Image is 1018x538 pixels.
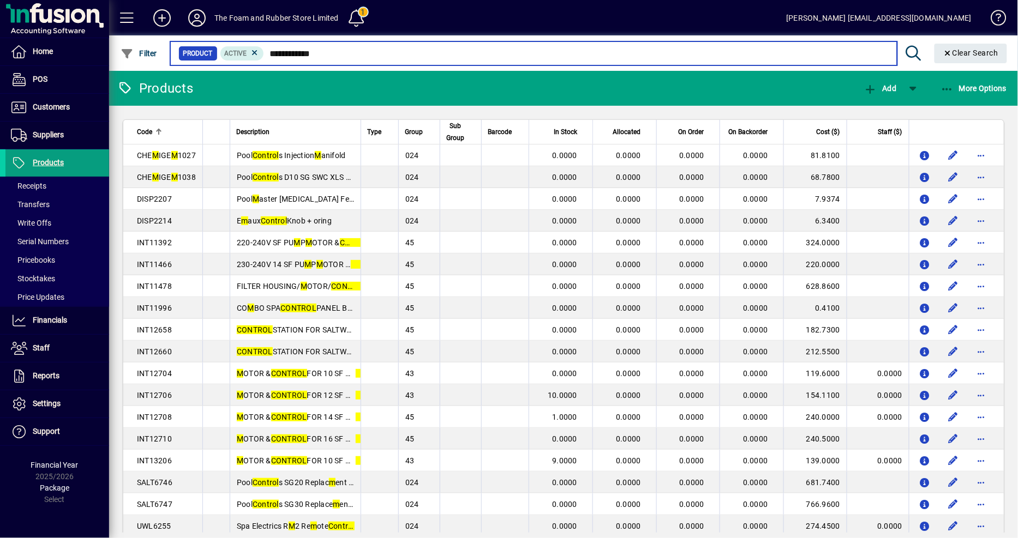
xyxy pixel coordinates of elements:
span: 0.0000 [553,325,578,334]
span: Description [237,126,270,138]
span: INT13206 [137,456,172,465]
a: Suppliers [5,122,109,149]
td: 0.0000 [847,362,909,384]
span: 024 [405,151,419,160]
button: Edit [944,168,962,186]
button: Filter [118,44,160,63]
a: Support [5,418,109,445]
button: More options [973,256,990,273]
span: 1.0000 [553,413,578,421]
a: Settings [5,390,109,418]
div: Code [137,126,196,138]
a: Serial Numbers [5,232,109,251]
button: Edit [944,495,962,513]
span: 220-240V SF PU P OTOR & [237,238,376,247]
span: 024 [405,522,419,530]
td: 274.4500 [783,515,847,537]
span: 0.0000 [616,478,641,487]
span: 0.0000 [616,500,641,509]
button: More options [973,386,990,404]
em: M [171,173,178,182]
div: Group [405,126,433,138]
button: Edit [944,212,962,229]
button: More options [973,147,990,164]
span: 0.0000 [743,260,768,269]
span: INT12708 [137,413,172,421]
button: Edit [944,343,962,360]
span: 9.0000 [553,456,578,465]
span: 0.0000 [616,413,641,421]
em: CONTROL [351,260,387,269]
em: CONTROL [271,413,307,421]
button: More options [973,212,990,229]
td: 7.9374 [783,188,847,210]
td: 220.0000 [783,253,847,275]
span: 0.0000 [553,173,578,182]
span: 0.0000 [679,391,704,400]
button: More options [973,495,990,513]
button: More options [973,299,990,317]
em: M [294,238,301,247]
button: Edit [944,277,962,295]
span: 0.0000 [679,413,704,421]
em: m [241,216,248,225]
span: 0.0000 [553,434,578,443]
a: Stocktakes [5,269,109,288]
button: More options [973,190,990,208]
span: 0.0000 [616,456,641,465]
em: Control [253,500,279,509]
a: Staff [5,335,109,362]
em: CONTROL [237,325,273,334]
span: Add [864,84,896,93]
em: CONTROL [271,434,307,443]
span: 0.0000 [743,478,768,487]
span: 0.0000 [743,173,768,182]
td: 0.4100 [783,297,847,319]
span: 0.0000 [679,238,704,247]
span: 0.0000 [616,216,641,225]
span: 0.0000 [553,282,578,291]
span: INT12660 [137,347,172,356]
span: 0.0000 [679,325,704,334]
span: 0.0000 [616,151,641,160]
span: 45 [405,347,415,356]
span: 45 [405,260,415,269]
span: INT12710 [137,434,172,443]
td: 766.9600 [783,493,847,515]
button: More Options [938,78,1010,98]
div: On Order [663,126,714,138]
span: Settings [33,399,61,408]
em: M [237,434,243,443]
span: 024 [405,500,419,509]
span: STATION FOR SALTWATER SYSTE 26670 [237,347,418,356]
span: Clear Search [943,49,999,57]
span: 0.0000 [553,151,578,160]
td: 240.5000 [783,428,847,450]
em: CONTROL [271,456,307,465]
button: More options [973,343,990,360]
em: M [315,151,321,160]
button: Edit [944,430,962,448]
span: Active [225,50,247,57]
span: Pool s SG30 Replace ent Cell [237,500,366,509]
span: 0.0000 [743,456,768,465]
em: M [356,391,362,400]
span: 0.0000 [616,195,641,203]
span: 0.0000 [743,347,768,356]
button: More options [973,452,990,469]
span: More Options [941,84,1007,93]
span: Write Offs [11,219,51,227]
button: More options [973,277,990,295]
button: Edit [944,365,962,382]
em: CONTROL [331,282,367,291]
em: CONTROL [271,391,307,400]
em: m [310,522,317,530]
div: On Backorder [727,126,778,138]
span: 0.0000 [679,347,704,356]
div: Allocated [600,126,651,138]
span: 0.0000 [616,173,641,182]
td: 182.7300 [783,319,847,341]
span: 0.0000 [679,500,704,509]
span: On Order [679,126,704,138]
span: 0.0000 [553,195,578,203]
